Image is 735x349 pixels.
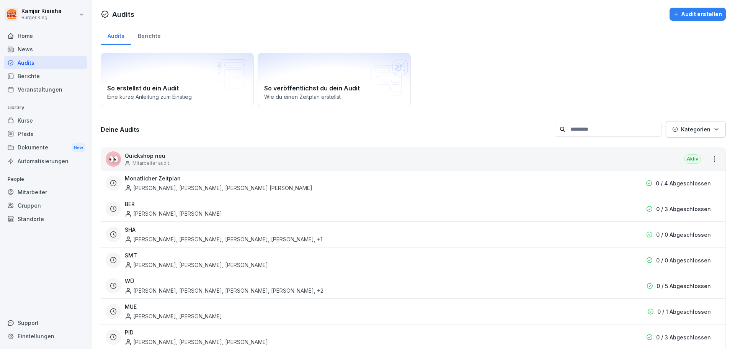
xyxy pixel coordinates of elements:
h3: Monatlicher Zeitplan [125,174,181,182]
div: Aktiv [684,154,701,164]
a: Standorte [4,212,87,226]
a: Pfade [4,127,87,141]
div: Support [4,316,87,329]
h3: WÜ [125,277,134,285]
div: 👀 [106,151,121,167]
p: Burger King [21,15,62,20]
div: [PERSON_NAME], [PERSON_NAME], [PERSON_NAME] [125,338,268,346]
a: Berichte [131,25,167,45]
a: Mitarbeiter [4,185,87,199]
a: Berichte [4,69,87,83]
div: [PERSON_NAME], [PERSON_NAME], [PERSON_NAME] [125,261,268,269]
p: Wie du einen Zeitplan erstellst [264,93,404,101]
a: Audits [4,56,87,69]
p: 0 / 3 Abgeschlossen [656,205,711,213]
button: Kategorien [666,121,726,138]
a: Home [4,29,87,43]
h3: SMT [125,251,137,259]
div: [PERSON_NAME], [PERSON_NAME] [125,210,222,218]
p: 0 / 0 Abgeschlossen [656,256,711,264]
h2: So erstellst du ein Audit [107,84,247,93]
button: Audit erstellen [670,8,726,21]
h3: SHA [125,226,136,234]
a: Audits [101,25,131,45]
div: Dokumente [4,141,87,155]
a: Automatisierungen [4,154,87,168]
p: 0 / 1 Abgeschlossen [657,308,711,316]
h3: PID [125,328,134,336]
p: Kategorien [681,125,710,133]
h3: BER [125,200,135,208]
a: So erstellst du ein AuditEine kurze Anleitung zum Einstieg [101,53,254,107]
div: [PERSON_NAME], [PERSON_NAME], [PERSON_NAME], [PERSON_NAME] , +1 [125,235,322,243]
p: 0 / 4 Abgeschlossen [656,179,711,187]
h3: Deine Audits [101,125,551,134]
p: 0 / 0 Abgeschlossen [656,231,711,239]
h3: MUE [125,303,137,311]
div: [PERSON_NAME], [PERSON_NAME], [PERSON_NAME] [PERSON_NAME] [125,184,312,192]
div: [PERSON_NAME], [PERSON_NAME] [125,312,222,320]
a: So veröffentlichst du dein AuditWie du einen Zeitplan erstellst [258,53,411,107]
div: [PERSON_NAME], [PERSON_NAME], [PERSON_NAME], [PERSON_NAME] , +2 [125,287,323,295]
a: Einstellungen [4,329,87,343]
a: DokumenteNew [4,141,87,155]
p: 0 / 3 Abgeschlossen [656,333,711,341]
h2: So veröffentlichst du dein Audit [264,84,404,93]
p: Quickshop neu [125,152,169,160]
p: 0 / 5 Abgeschlossen [657,282,711,290]
h1: Audits [112,9,134,20]
div: New [72,143,85,152]
div: Audit erstellen [673,10,722,18]
a: Kurse [4,114,87,127]
a: Veranstaltungen [4,83,87,96]
a: News [4,43,87,56]
p: Eine kurze Anleitung zum Einstieg [107,93,247,101]
p: Mitarbeiter audit [132,160,169,167]
a: Gruppen [4,199,87,212]
p: Kamjar Kiaieha [21,8,62,15]
p: People [4,173,87,185]
p: Library [4,102,87,114]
